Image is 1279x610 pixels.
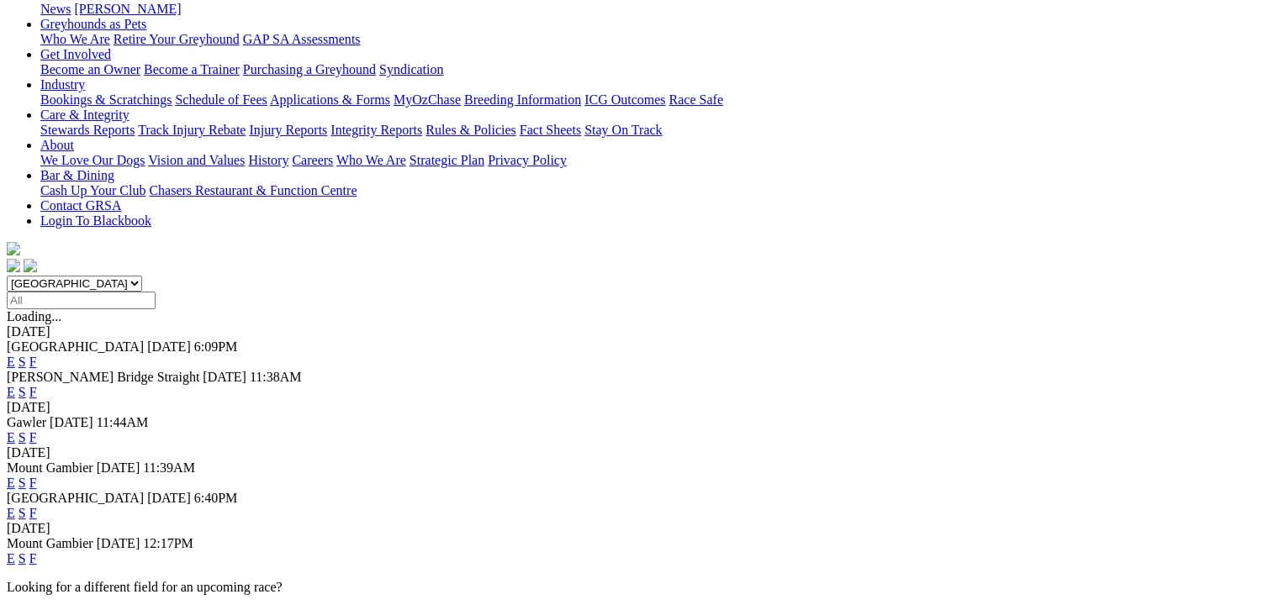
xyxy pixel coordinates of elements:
a: E [7,355,15,369]
a: Contact GRSA [40,198,121,213]
a: Chasers Restaurant & Function Centre [149,183,357,197]
span: [GEOGRAPHIC_DATA] [7,491,144,505]
span: [DATE] [147,491,191,505]
a: Breeding Information [464,92,581,107]
a: S [18,385,26,399]
a: Careers [292,153,333,167]
img: facebook.svg [7,259,20,272]
a: E [7,476,15,490]
span: 12:17PM [143,536,193,550]
a: Strategic Plan [410,153,484,167]
span: Mount Gambier [7,536,93,550]
a: E [7,385,15,399]
p: Looking for a different field for an upcoming race? [7,580,1272,595]
a: Applications & Forms [270,92,390,107]
span: [DATE] [147,339,191,354]
a: History [248,153,288,167]
div: [DATE] [7,521,1272,536]
a: Race Safe [669,92,722,107]
a: News [40,2,71,16]
a: GAP SA Assessments [243,32,361,46]
a: Privacy Policy [488,153,567,167]
span: 11:38AM [250,370,302,384]
a: F [29,430,37,444]
a: Integrity Reports [330,123,422,137]
a: Schedule of Fees [175,92,267,107]
a: S [18,430,26,444]
a: Become an Owner [40,62,140,76]
a: Fact Sheets [520,123,581,137]
a: About [40,138,74,152]
img: twitter.svg [24,259,37,272]
span: 6:09PM [194,339,238,354]
a: Track Injury Rebate [138,123,246,137]
a: Cash Up Your Club [40,183,145,197]
a: Retire Your Greyhound [114,32,240,46]
a: E [7,506,15,520]
div: About [40,153,1272,168]
div: Get Involved [40,62,1272,77]
span: [DATE] [50,415,93,429]
a: Get Involved [40,47,111,61]
span: 11:39AM [143,460,195,475]
a: We Love Our Dogs [40,153,145,167]
a: F [29,506,37,520]
span: [PERSON_NAME] Bridge Straight [7,370,199,384]
a: Care & Integrity [40,108,129,122]
a: Stewards Reports [40,123,135,137]
a: F [29,551,37,565]
div: [DATE] [7,324,1272,339]
div: Greyhounds as Pets [40,32,1272,47]
a: Injury Reports [249,123,327,137]
a: Who We Are [40,32,110,46]
a: F [29,355,37,369]
input: Select date [7,292,156,309]
a: Purchasing a Greyhound [243,62,376,76]
a: [PERSON_NAME] [74,2,181,16]
span: 11:44AM [97,415,149,429]
span: Loading... [7,309,61,323]
span: Gawler [7,415,46,429]
span: 6:40PM [194,491,238,505]
a: S [18,551,26,565]
span: [DATE] [203,370,246,384]
a: ICG Outcomes [584,92,665,107]
span: [GEOGRAPHIC_DATA] [7,339,144,354]
div: [DATE] [7,445,1272,460]
div: [DATE] [7,400,1272,415]
a: F [29,385,37,399]
a: E [7,430,15,444]
a: E [7,551,15,565]
a: Vision and Values [148,153,245,167]
a: Rules & Policies [425,123,516,137]
img: logo-grsa-white.png [7,242,20,255]
span: Mount Gambier [7,460,93,475]
a: Become a Trainer [144,62,240,76]
div: News & Media [40,2,1272,17]
a: MyOzChase [394,92,461,107]
a: S [18,355,26,369]
span: [DATE] [97,536,140,550]
a: Stay On Track [584,123,662,137]
div: Bar & Dining [40,183,1272,198]
a: S [18,476,26,490]
span: [DATE] [97,460,140,475]
a: F [29,476,37,490]
a: Who We Are [336,153,406,167]
a: Greyhounds as Pets [40,17,146,31]
div: Care & Integrity [40,123,1272,138]
a: Industry [40,77,85,92]
a: Login To Blackbook [40,213,151,228]
a: Bar & Dining [40,168,114,182]
a: Syndication [379,62,443,76]
div: Industry [40,92,1272,108]
a: S [18,506,26,520]
a: Bookings & Scratchings [40,92,172,107]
